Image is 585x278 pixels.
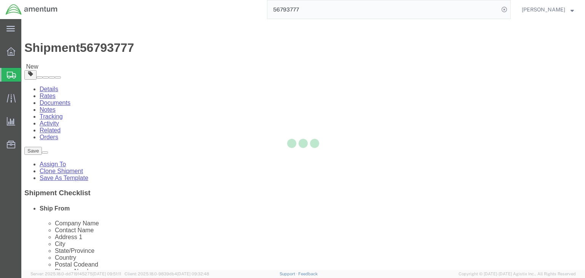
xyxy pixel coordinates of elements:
span: Client: 2025.18.0-9839db4 [125,272,209,276]
span: Server: 2025.18.0-dd719145275 [30,272,121,276]
span: Copyright © [DATE]-[DATE] Agistix Inc., All Rights Reserved [459,271,576,277]
span: Chris Haes [522,5,565,14]
span: [DATE] 09:51:11 [93,272,121,276]
a: Feedback [298,272,318,276]
input: Search for shipment number, reference number [267,0,499,19]
a: Support [280,272,299,276]
img: logo [5,4,58,15]
span: [DATE] 09:32:48 [177,272,209,276]
button: [PERSON_NAME] [521,5,574,14]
